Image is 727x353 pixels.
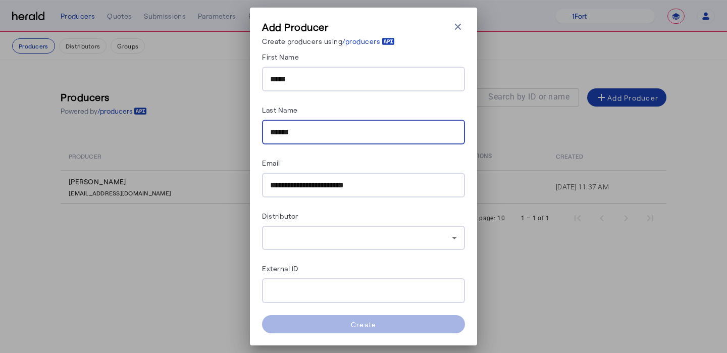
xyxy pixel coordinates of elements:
label: Email [262,159,280,167]
label: First Name [262,53,299,61]
label: Last Name [262,106,298,114]
label: External ID [262,264,298,273]
a: /producers [342,36,395,46]
h3: Add Producer [262,20,395,34]
p: Create producers using [262,36,395,46]
label: Distributor [262,212,298,220]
